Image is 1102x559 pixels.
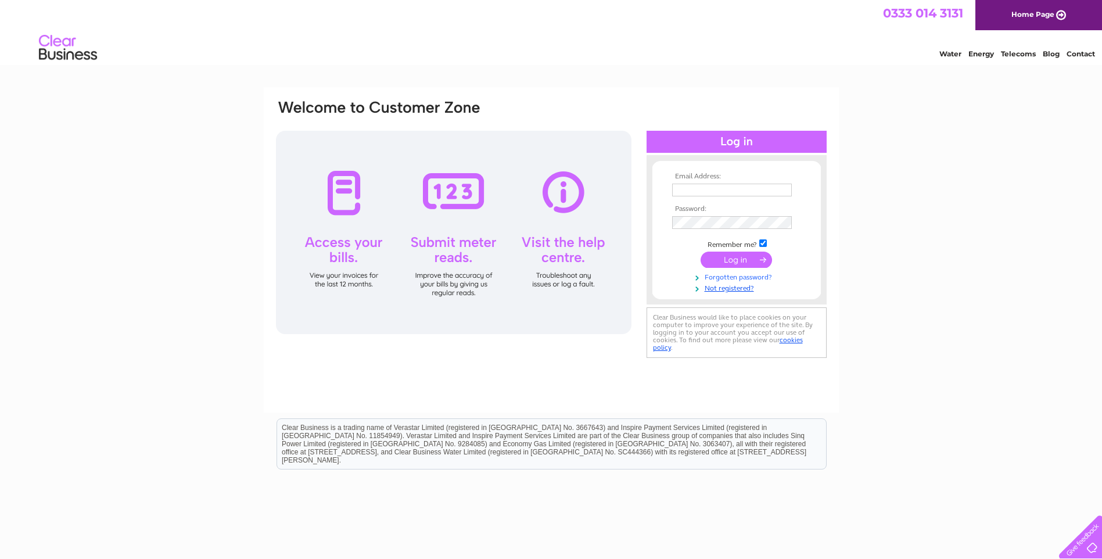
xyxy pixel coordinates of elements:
[1067,49,1095,58] a: Contact
[653,336,803,352] a: cookies policy
[647,307,827,358] div: Clear Business would like to place cookies on your computer to improve your experience of the sit...
[1043,49,1060,58] a: Blog
[672,282,804,293] a: Not registered?
[883,6,963,20] a: 0333 014 3131
[669,238,804,249] td: Remember me?
[939,49,961,58] a: Water
[701,252,772,268] input: Submit
[277,6,826,56] div: Clear Business is a trading name of Verastar Limited (registered in [GEOGRAPHIC_DATA] No. 3667643...
[38,30,98,66] img: logo.png
[669,173,804,181] th: Email Address:
[669,205,804,213] th: Password:
[1001,49,1036,58] a: Telecoms
[672,271,804,282] a: Forgotten password?
[968,49,994,58] a: Energy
